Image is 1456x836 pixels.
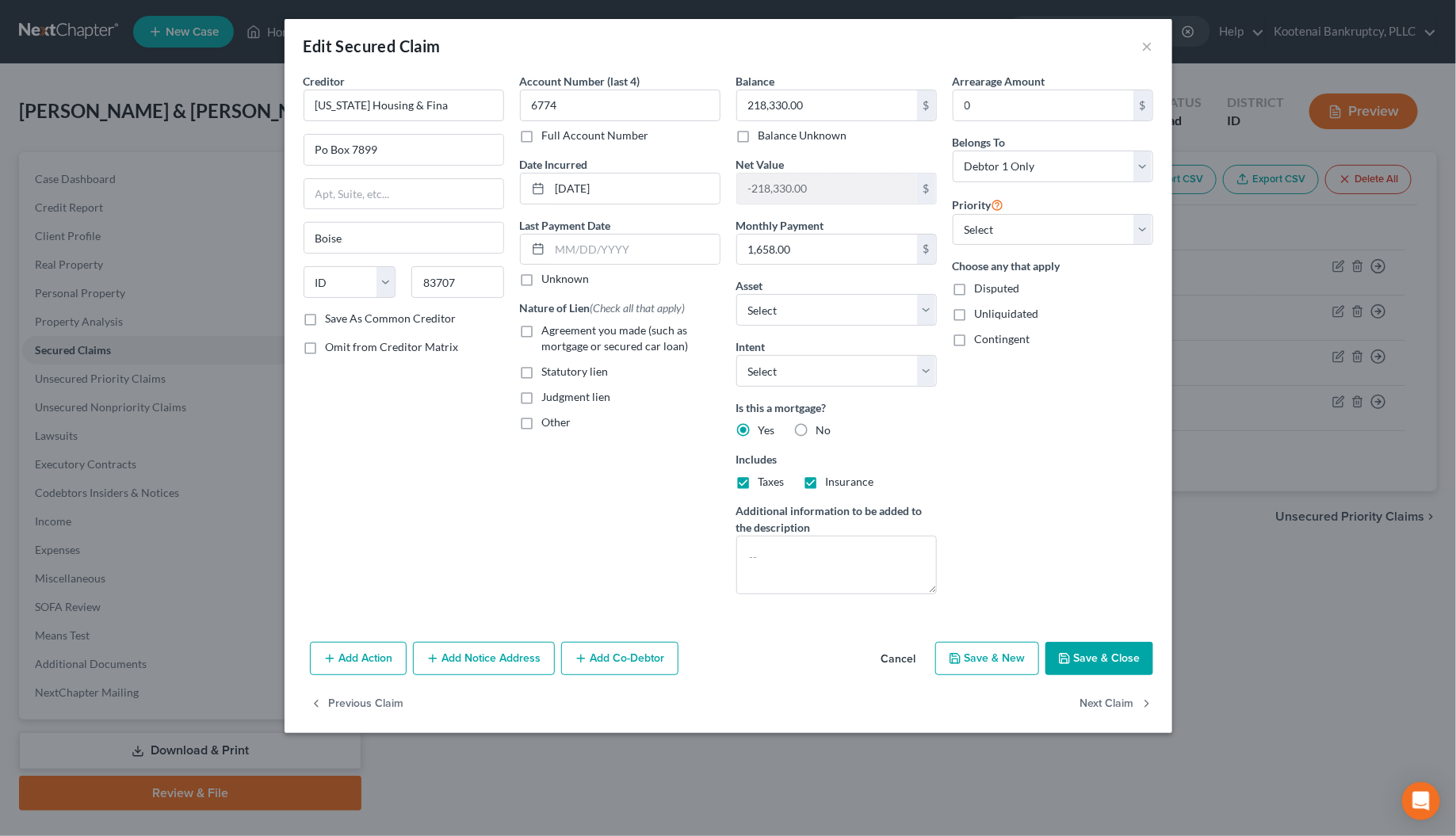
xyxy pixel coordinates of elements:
label: Nature of Lien [520,300,686,316]
label: Arrearage Amount [953,73,1045,90]
button: Add Notice Address [413,642,555,675]
span: Statutory lien [542,365,609,378]
div: $ [917,235,936,265]
input: 0.00 [737,235,917,265]
label: Unknown [542,271,590,287]
input: Enter address... [304,135,503,165]
div: Edit Secured Claim [304,35,441,57]
input: 0.00 [953,90,1133,120]
label: Intent [736,338,766,355]
div: Open Intercom Messenger [1402,782,1440,820]
input: Enter zip... [411,266,504,298]
label: Additional information to be added to the description [736,502,937,536]
input: MM/DD/YYYY [550,235,720,265]
span: Agreement you made (such as mortgage or secured car loan) [542,323,689,353]
span: Disputed [975,281,1020,295]
span: Belongs To [953,136,1006,149]
button: Add Action [310,642,407,675]
span: Judgment lien [542,390,611,403]
button: × [1142,36,1153,55]
label: Account Number (last 4) [520,73,640,90]
span: Yes [759,423,775,437]
label: Balance Unknown [759,128,847,143]
span: Unliquidated [975,307,1039,320]
label: Includes [736,451,937,468]
label: Priority [953,195,1004,214]
label: Is this a mortgage? [736,399,937,416]
label: Balance [736,73,775,90]
div: $ [917,174,936,204]
button: Add Co-Debtor [561,642,678,675]
label: Monthly Payment [736,217,824,234]
button: Next Claim [1080,688,1153,721]
label: Date Incurred [520,156,588,173]
span: Other [542,415,571,429]
label: Full Account Number [542,128,649,143]
span: No [816,423,831,437]
input: XXXX [520,90,720,121]
input: Search creditor by name... [304,90,504,121]
input: MM/DD/YYYY [550,174,720,204]
button: Save & Close [1045,642,1153,675]
div: $ [917,90,936,120]
span: Creditor [304,74,346,88]
span: Contingent [975,332,1030,345]
button: Save & New [935,642,1039,675]
input: 0.00 [737,90,917,120]
button: Cancel [869,643,929,675]
button: Previous Claim [310,688,404,721]
span: Asset [736,279,763,292]
label: Save As Common Creditor [326,311,457,326]
span: Omit from Creditor Matrix [326,340,459,353]
span: Insurance [826,475,874,488]
label: Net Value [736,156,785,173]
input: Apt, Suite, etc... [304,179,503,209]
span: (Check all that apply) [590,301,686,315]
input: Enter city... [304,223,503,253]
label: Choose any that apply [953,258,1153,274]
div: $ [1133,90,1152,120]
input: 0.00 [737,174,917,204]
label: Last Payment Date [520,217,611,234]
span: Taxes [759,475,785,488]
